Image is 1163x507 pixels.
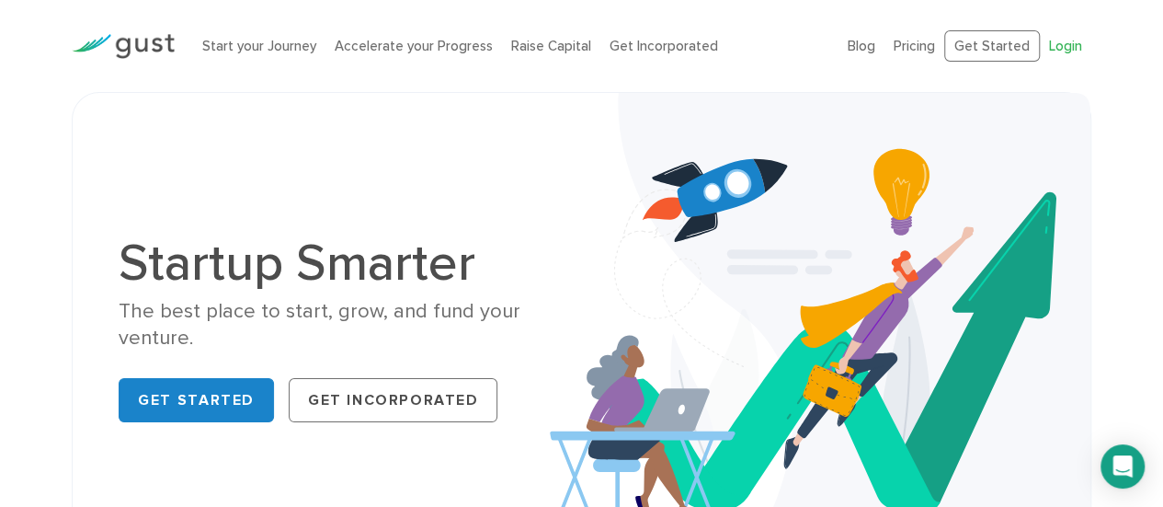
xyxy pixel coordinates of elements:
div: Open Intercom Messenger [1100,444,1145,489]
a: Blog [848,38,875,54]
img: Gust Logo [72,34,175,59]
a: Pricing [894,38,935,54]
a: Accelerate your Progress [335,38,493,54]
a: Start your Journey [202,38,316,54]
a: Get Incorporated [610,38,718,54]
h1: Startup Smarter [119,237,567,289]
a: Login [1049,38,1082,54]
div: The best place to start, grow, and fund your venture. [119,298,567,352]
a: Get Incorporated [289,378,498,422]
a: Get Started [944,30,1040,63]
a: Get Started [119,378,274,422]
a: Raise Capital [511,38,591,54]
